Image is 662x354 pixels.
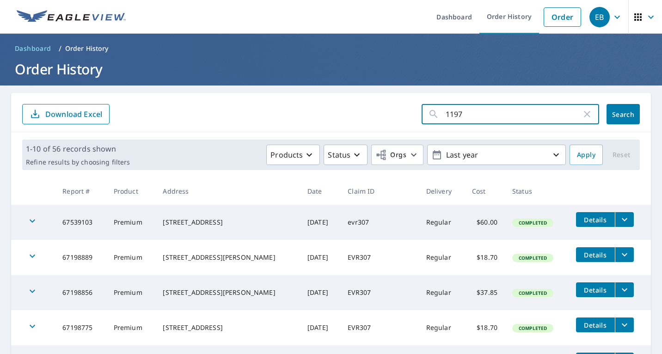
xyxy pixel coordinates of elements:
[607,104,640,124] button: Search
[106,177,156,205] th: Product
[17,10,126,24] img: EV Logo
[371,145,423,165] button: Orgs
[446,101,582,127] input: Address, Report #, Claim ID, etc.
[163,253,293,262] div: [STREET_ADDRESS][PERSON_NAME]
[106,240,156,275] td: Premium
[266,145,320,165] button: Products
[11,41,651,56] nav: breadcrumb
[106,205,156,240] td: Premium
[615,282,634,297] button: filesDropdownBtn-67198856
[163,288,293,297] div: [STREET_ADDRESS][PERSON_NAME]
[55,177,106,205] th: Report #
[300,275,340,310] td: [DATE]
[427,145,566,165] button: Last year
[55,275,106,310] td: 67198856
[615,247,634,262] button: filesDropdownBtn-67198889
[340,205,418,240] td: evr307
[589,7,610,27] div: EB
[300,240,340,275] td: [DATE]
[340,275,418,310] td: EVR307
[340,310,418,345] td: EVR307
[300,310,340,345] td: [DATE]
[419,205,465,240] td: Regular
[465,177,505,205] th: Cost
[26,143,130,154] p: 1-10 of 56 records shown
[300,177,340,205] th: Date
[65,44,109,53] p: Order History
[375,149,406,161] span: Orgs
[465,275,505,310] td: $37.85
[155,177,300,205] th: Address
[55,240,106,275] td: 67198889
[22,104,110,124] button: Download Excel
[270,149,303,160] p: Products
[106,310,156,345] td: Premium
[11,60,651,79] h1: Order History
[582,250,609,259] span: Details
[340,177,418,205] th: Claim ID
[465,205,505,240] td: $60.00
[328,149,350,160] p: Status
[163,323,293,332] div: [STREET_ADDRESS]
[419,275,465,310] td: Regular
[615,212,634,227] button: filesDropdownBtn-67539103
[582,321,609,330] span: Details
[15,44,51,53] span: Dashboard
[59,43,61,54] li: /
[513,220,552,226] span: Completed
[419,240,465,275] td: Regular
[576,282,615,297] button: detailsBtn-67198856
[324,145,368,165] button: Status
[513,325,552,331] span: Completed
[505,177,569,205] th: Status
[300,205,340,240] td: [DATE]
[442,147,551,163] p: Last year
[26,158,130,166] p: Refine results by choosing filters
[577,149,595,161] span: Apply
[106,275,156,310] td: Premium
[576,247,615,262] button: detailsBtn-67198889
[615,317,634,332] button: filesDropdownBtn-67198775
[45,109,102,119] p: Download Excel
[513,255,552,261] span: Completed
[570,145,603,165] button: Apply
[614,110,632,119] span: Search
[582,286,609,294] span: Details
[513,290,552,296] span: Completed
[465,240,505,275] td: $18.70
[576,212,615,227] button: detailsBtn-67539103
[163,218,293,227] div: [STREET_ADDRESS]
[55,205,106,240] td: 67539103
[576,317,615,332] button: detailsBtn-67198775
[582,215,609,224] span: Details
[419,177,465,205] th: Delivery
[11,41,55,56] a: Dashboard
[544,7,581,27] a: Order
[465,310,505,345] td: $18.70
[340,240,418,275] td: EVR307
[55,310,106,345] td: 67198775
[419,310,465,345] td: Regular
